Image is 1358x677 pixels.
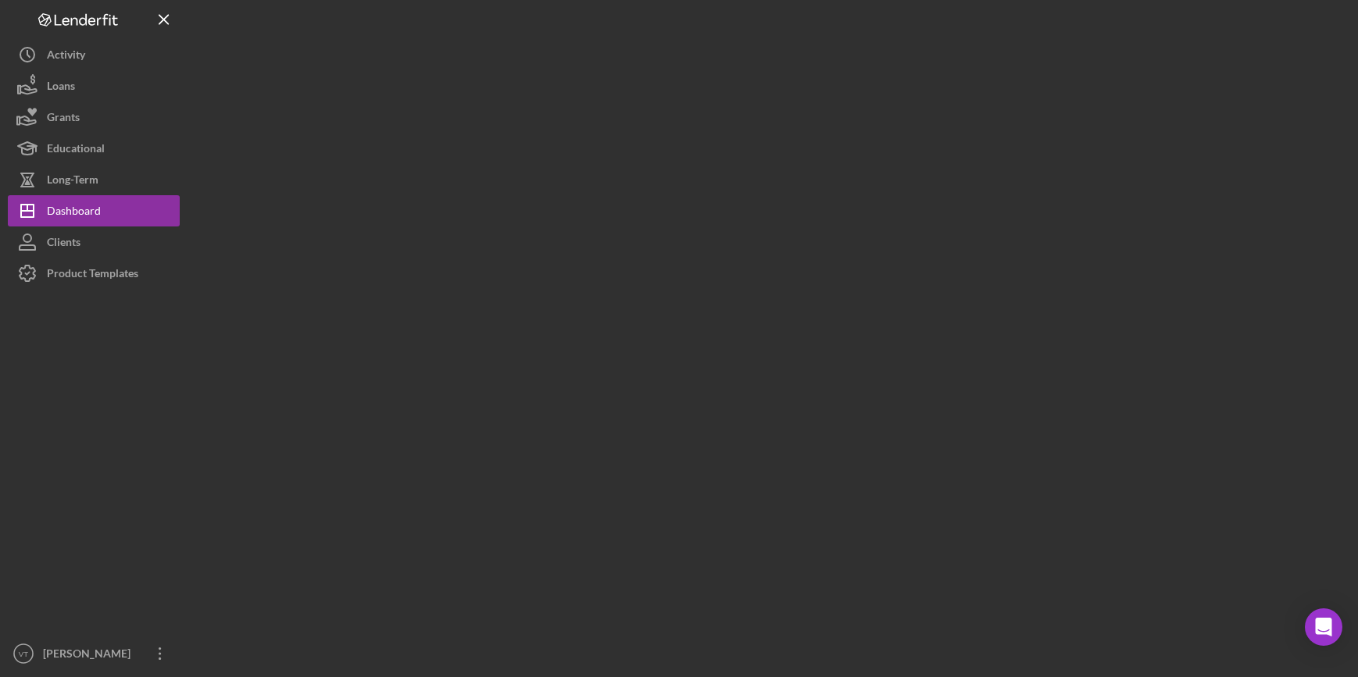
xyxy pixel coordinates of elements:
button: Activity [8,39,180,70]
div: Activity [47,39,85,74]
button: VT[PERSON_NAME] [8,638,180,669]
div: Educational [47,133,105,168]
button: Dashboard [8,195,180,226]
div: [PERSON_NAME] [39,638,141,673]
div: Dashboard [47,195,101,230]
button: Long-Term [8,164,180,195]
button: Loans [8,70,180,102]
text: VT [19,650,28,658]
div: Product Templates [47,258,138,293]
button: Product Templates [8,258,180,289]
button: Educational [8,133,180,164]
button: Grants [8,102,180,133]
button: Clients [8,226,180,258]
div: Clients [47,226,80,262]
div: Long-Term [47,164,98,199]
div: Open Intercom Messenger [1305,608,1342,646]
div: Grants [47,102,80,137]
div: Loans [47,70,75,105]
